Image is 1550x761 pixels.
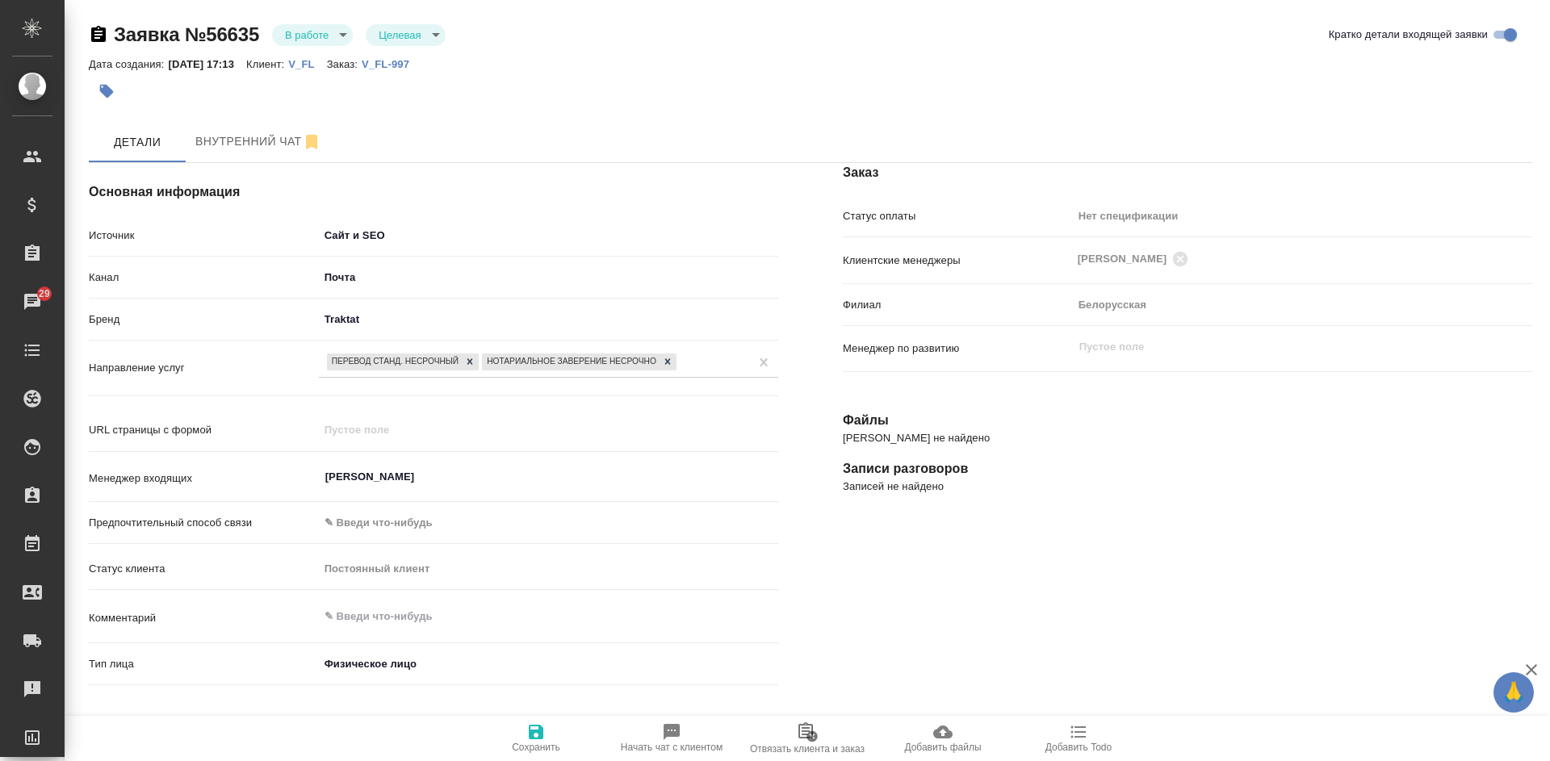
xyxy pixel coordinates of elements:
a: Заявка №56635 [114,23,259,45]
span: Добавить файлы [904,742,981,753]
h4: Заказ [843,163,1532,182]
button: Добавить файлы [875,716,1011,761]
button: 🙏 [1493,672,1534,713]
input: Пустое поле [1078,337,1494,357]
span: Внутренний чат [195,132,321,152]
button: Начать чат с клиентом [604,716,739,761]
p: Статус клиента [89,561,319,577]
input: Пустое поле [319,418,778,441]
p: V_FL-997 [362,58,421,70]
div: Перевод станд. несрочный [327,353,461,370]
span: Кратко детали входящей заявки [1329,27,1488,43]
div: В работе [366,24,445,46]
button: Удалить [317,711,356,750]
div: В работе [272,24,353,46]
a: 29 [4,282,61,322]
div: Физическое лицо [319,650,626,678]
p: Канал [89,270,319,286]
div: Нет спецификации [1073,203,1532,230]
p: Клиентские менеджеры [843,253,1073,269]
h4: Файлы [843,411,1532,430]
p: Тип лица [89,656,319,672]
span: Добавить Todo [1045,742,1112,753]
p: [DATE] 17:13 [168,58,246,70]
div: Сайт и SEO [319,222,778,249]
span: Начать чат с клиентом [621,742,723,753]
a: V_FL [288,56,326,70]
p: Менеджер по развитию [843,341,1073,357]
button: Целевая [374,28,425,42]
h4: Записи разговоров [843,459,1532,479]
span: 🙏 [1500,675,1527,709]
p: V_FL [288,58,326,70]
p: [PERSON_NAME] не найдено [843,430,1532,446]
button: Open [769,475,773,479]
span: Сохранить [512,742,560,753]
p: Направление услуг [89,360,319,376]
p: Записей не найдено [843,479,1532,495]
div: Белорусская [1073,291,1532,319]
span: 29 [29,286,60,302]
p: URL страницы с формой [89,422,319,438]
p: Дата создания: [89,58,168,70]
a: V_FL-997 [362,56,421,70]
p: Комментарий [89,610,319,626]
p: Клиент: [246,58,288,70]
div: Постоянный клиент [319,555,778,583]
p: Менеджер входящих [89,470,319,487]
button: Редактировать [274,711,313,750]
button: Добавить тэг [89,73,124,109]
div: ✎ Введи что-нибудь [325,515,759,531]
button: В работе [280,28,333,42]
p: Филиал [843,297,1073,313]
p: Источник [89,228,319,244]
div: ✎ Введи что-нибудь [319,509,778,537]
div: Почта [319,264,778,291]
svg: Отписаться [302,132,321,152]
p: Предпочтительный способ связи [89,515,319,531]
div: Traktat [319,306,778,333]
span: Детали [98,132,176,153]
span: Отвязать клиента и заказ [750,743,865,755]
div: Нотариальное заверение несрочно [482,353,659,370]
button: Отвязать клиента и заказ [739,716,875,761]
button: Сохранить [468,716,604,761]
h4: Основная информация [89,182,778,202]
button: Добавить Todo [1011,716,1146,761]
button: Скопировать ссылку [89,25,108,44]
p: Статус оплаты [843,208,1073,224]
p: Заказ: [327,58,362,70]
p: Бренд [89,312,319,328]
